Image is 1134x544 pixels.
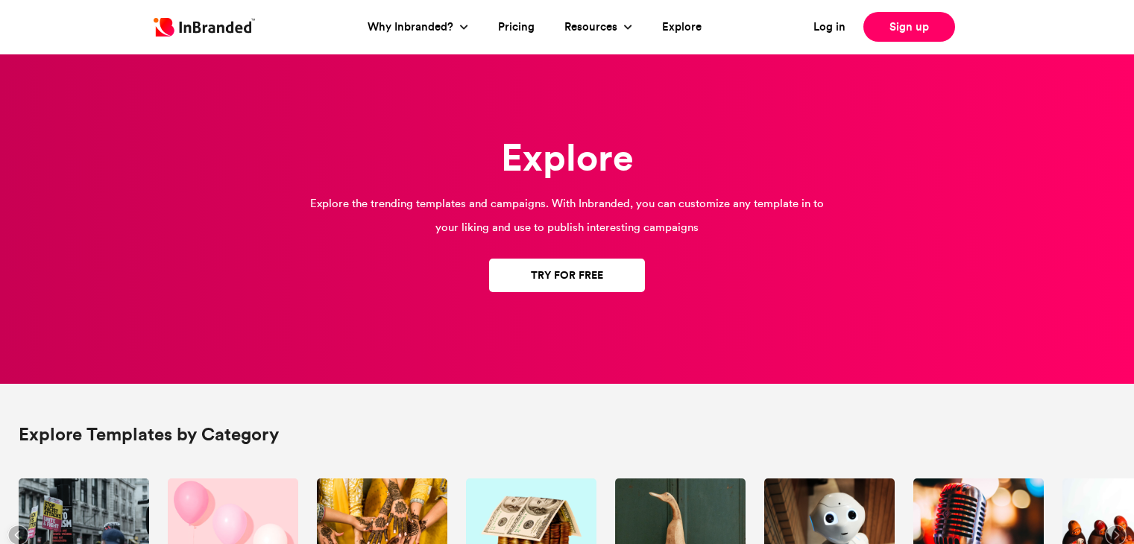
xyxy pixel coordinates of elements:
a: Explore [662,19,702,36]
a: Why Inbranded? [368,19,457,36]
a: Try for Free [489,259,645,292]
p: Explore the trending templates and campaigns. With Inbranded, you can customize any template in t... [306,192,828,239]
img: Inbranded [154,18,255,37]
h1: Explore [154,139,981,176]
a: Resources [564,19,621,36]
a: Log in [813,19,845,36]
a: Pricing [498,19,535,36]
a: Sign up [863,12,955,42]
h2: Explore Templates by Category [19,421,1115,448]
